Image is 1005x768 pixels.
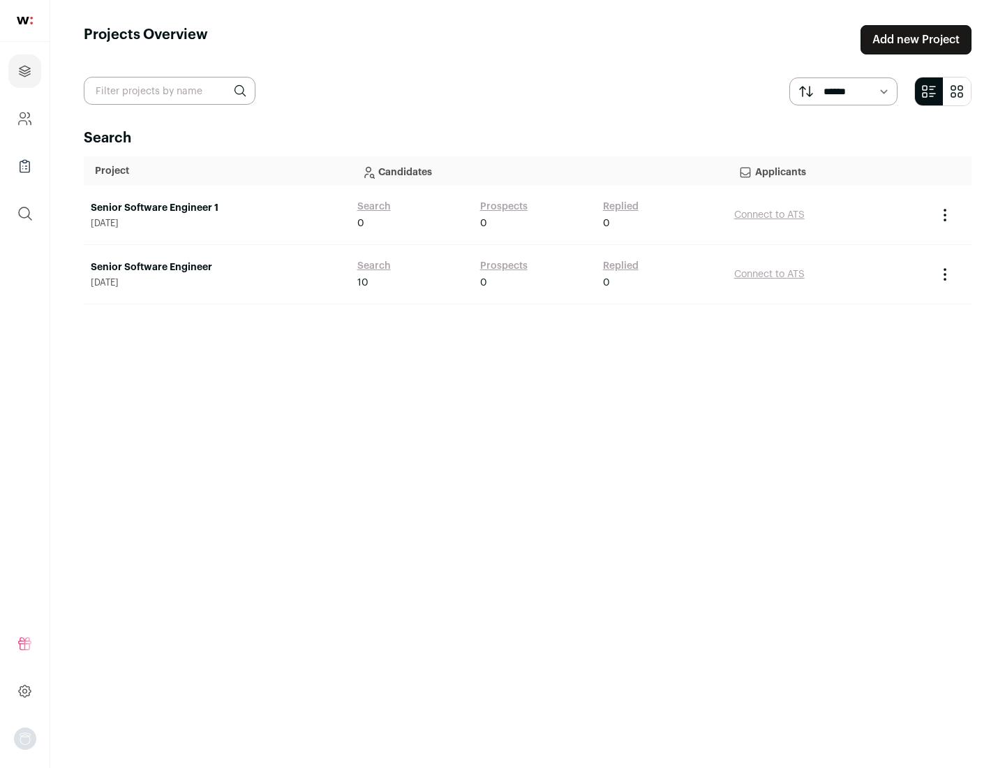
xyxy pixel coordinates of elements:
[95,164,339,178] p: Project
[480,200,528,214] a: Prospects
[91,218,343,229] span: [DATE]
[362,157,716,185] p: Candidates
[603,276,610,290] span: 0
[937,207,953,223] button: Project Actions
[603,216,610,230] span: 0
[8,54,41,88] a: Projects
[937,266,953,283] button: Project Actions
[480,216,487,230] span: 0
[84,25,208,54] h1: Projects Overview
[603,259,639,273] a: Replied
[357,276,368,290] span: 10
[14,728,36,750] button: Open dropdown
[17,17,33,24] img: wellfound-shorthand-0d5821cbd27db2630d0214b213865d53afaa358527fdda9d0ea32b1df1b89c2c.svg
[91,201,343,215] a: Senior Software Engineer 1
[8,102,41,135] a: Company and ATS Settings
[8,149,41,183] a: Company Lists
[734,269,805,279] a: Connect to ATS
[91,260,343,274] a: Senior Software Engineer
[84,77,255,105] input: Filter projects by name
[14,728,36,750] img: nopic.png
[734,210,805,220] a: Connect to ATS
[357,200,391,214] a: Search
[357,259,391,273] a: Search
[84,128,971,148] h2: Search
[480,276,487,290] span: 0
[603,200,639,214] a: Replied
[91,277,343,288] span: [DATE]
[861,25,971,54] a: Add new Project
[357,216,364,230] span: 0
[738,157,918,185] p: Applicants
[480,259,528,273] a: Prospects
